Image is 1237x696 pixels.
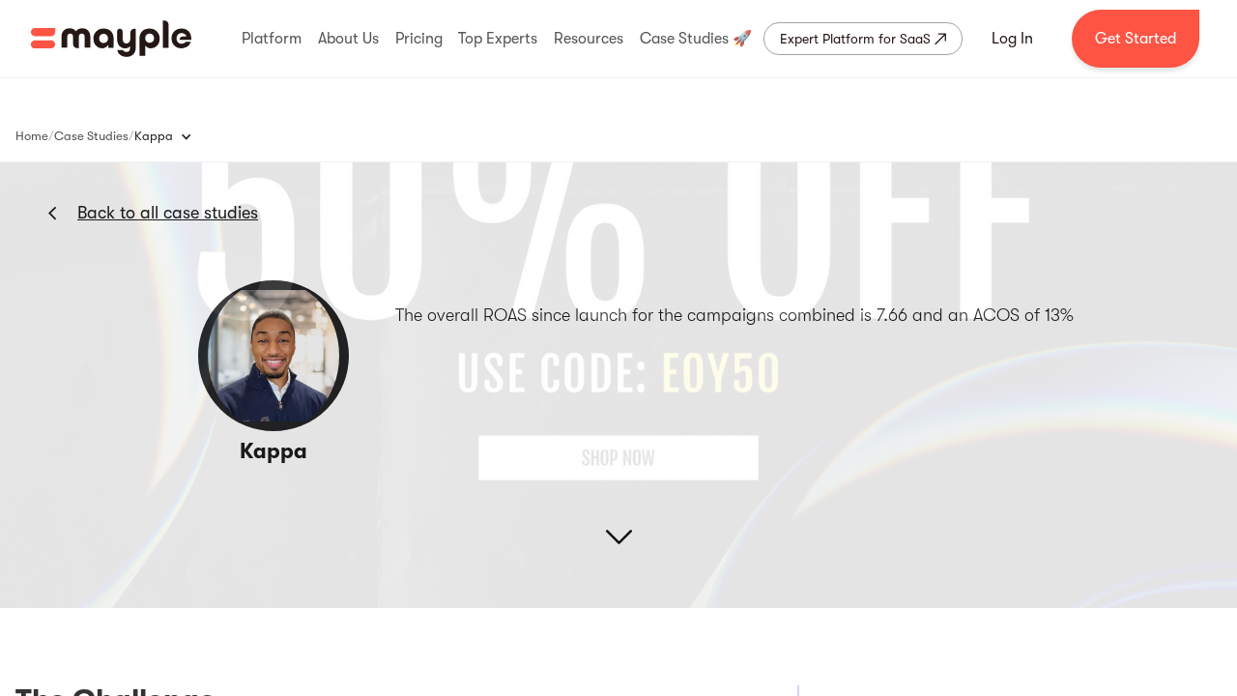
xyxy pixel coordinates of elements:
[15,125,48,148] a: Home
[48,127,54,146] div: /
[780,27,931,50] div: Expert Platform for SaaS
[763,22,963,55] a: Expert Platform for SaaS
[968,15,1056,62] a: Log In
[77,201,258,224] a: Back to all case studies
[54,125,129,148] a: Case Studies
[1072,10,1199,68] a: Get Started
[31,20,191,57] img: Mayple logo
[134,127,173,146] div: Kappa
[129,127,134,146] div: /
